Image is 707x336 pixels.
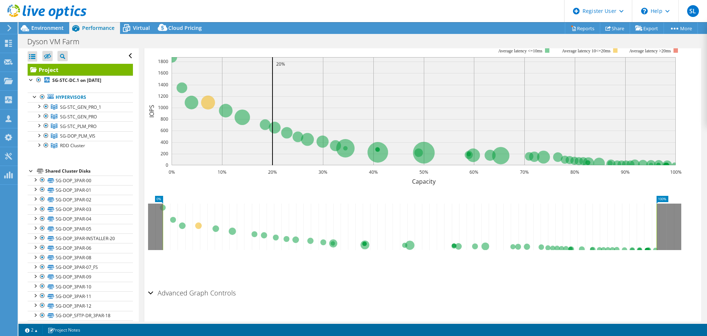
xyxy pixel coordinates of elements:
[28,243,133,253] a: SG-DOP_3PAR-06
[28,121,133,131] a: SG-STC_PLM_PRO
[20,325,43,335] a: 2
[520,169,529,175] text: 70%
[28,176,133,185] a: SG-DOP_3PAR-00
[28,233,133,243] a: SG-DOP_3PAR-INSTALLER-20
[498,48,542,53] tspan: Average latency <=10ms
[687,5,699,17] span: SL
[161,139,168,145] text: 400
[28,263,133,272] a: SG-DOP_3PAR-07_FS
[60,123,96,129] span: SG-STC_PLM_PRO
[28,321,133,330] a: SG-DOP-DS-01 (1)
[60,133,95,139] span: SG-DOP_PLM_VIS
[28,112,133,121] a: SG-STC_GEN_PRO
[133,24,150,31] span: Virtual
[570,169,579,175] text: 80%
[28,64,133,76] a: Project
[158,70,168,76] text: 1600
[28,141,133,150] a: RDD Cluster
[412,177,436,186] text: Capacity
[60,104,101,110] span: SG-STC_GEN_PRO_1
[28,205,133,214] a: SG-DOP_3PAR-03
[24,38,91,46] h1: Dyson VM Farm
[28,185,133,195] a: SG-DOP_3PAR-01
[664,22,698,34] a: More
[28,131,133,141] a: SG-DOP_PLM_VIS
[469,169,478,175] text: 60%
[621,169,630,175] text: 90%
[161,150,168,157] text: 200
[28,214,133,224] a: SG-DOP_3PAR-04
[28,93,133,102] a: Hypervisors
[166,162,168,168] text: 0
[369,169,378,175] text: 40%
[268,169,277,175] text: 20%
[28,272,133,282] a: SG-DOP_3PAR-09
[630,22,664,34] a: Export
[28,282,133,291] a: SG-DOP_3PAR-10
[52,77,101,83] b: SG-STC-DC.1 on [DATE]
[28,76,133,85] a: SG-STC-DC.1 on [DATE]
[45,167,133,176] div: Shared Cluster Disks
[158,104,168,111] text: 1000
[82,24,115,31] span: Performance
[158,58,168,65] text: 1800
[31,24,64,31] span: Environment
[218,169,226,175] text: 10%
[28,253,133,263] a: SG-DOP_3PAR-08
[28,195,133,204] a: SG-DOP_3PAR-02
[670,169,682,175] text: 100%
[148,285,236,300] h2: Advanced Graph Controls
[28,291,133,301] a: SG-DOP_3PAR-11
[158,82,168,88] text: 1400
[60,142,85,149] span: RDD Cluster
[168,24,202,31] span: Cloud Pricing
[28,224,133,233] a: SG-DOP_3PAR-05
[161,127,168,134] text: 600
[161,116,168,122] text: 800
[565,22,600,34] a: Reports
[629,48,671,53] text: Average latency >20ms
[276,61,285,67] text: 20%
[148,105,156,118] text: IOPS
[319,169,327,175] text: 30%
[158,93,168,99] text: 1200
[169,169,175,175] text: 0%
[28,311,133,321] a: SG-DOP_SFTP-DR_3PAR-18
[419,169,428,175] text: 50%
[562,48,611,53] tspan: Average latency 10<=20ms
[641,8,648,14] svg: \n
[28,102,133,112] a: SG-STC_GEN_PRO_1
[28,301,133,311] a: SG-DOP_3PAR-12
[60,114,97,120] span: SG-STC_GEN_PRO
[42,325,85,335] a: Project Notes
[600,22,630,34] a: Share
